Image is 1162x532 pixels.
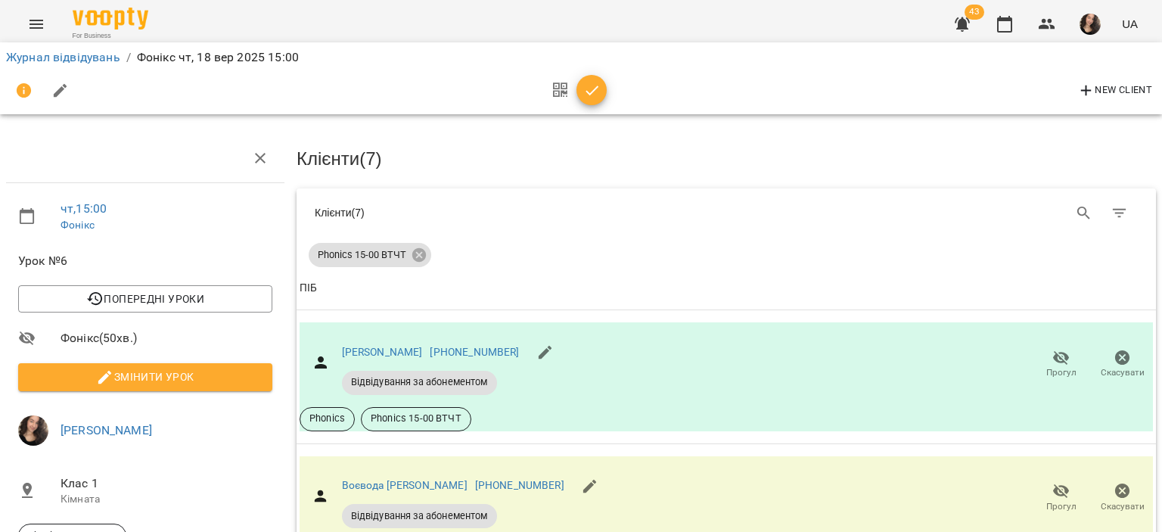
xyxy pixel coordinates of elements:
a: Журнал відвідувань [6,50,120,64]
p: Фонікс чт, 18 вер 2025 15:00 [137,48,299,67]
button: UA [1116,10,1144,38]
span: Прогул [1046,500,1077,513]
span: Відвідування за абонементом [342,509,497,523]
button: Menu [18,6,54,42]
span: Скасувати [1101,500,1145,513]
span: New Client [1077,82,1152,100]
span: Урок №6 [18,252,272,270]
div: ПІБ [300,279,317,297]
span: ПІБ [300,279,1153,297]
span: UA [1122,16,1138,32]
a: чт , 15:00 [61,201,107,216]
a: Фонікс [61,219,95,231]
div: Sort [300,279,317,297]
button: Скасувати [1092,344,1153,386]
button: New Client [1073,79,1156,103]
li: / [126,48,131,67]
img: af1f68b2e62f557a8ede8df23d2b6d50.jpg [1080,14,1101,35]
button: Попередні уроки [18,285,272,313]
span: Клас 1 [61,474,272,493]
span: Phonics 15-00 ВТЧТ [309,248,415,262]
h3: Клієнти ( 7 ) [297,149,1156,169]
span: Прогул [1046,366,1077,379]
span: Відвідування за абонементом [342,375,497,389]
a: [PERSON_NAME] [61,423,152,437]
div: Phonics 15-00 ВТЧТ [309,243,431,267]
span: Змінити урок [30,368,260,386]
div: Table Toolbar [297,188,1156,237]
button: Прогул [1030,344,1092,386]
span: Скасувати [1101,366,1145,379]
a: [PHONE_NUMBER] [430,346,519,358]
button: Фільтр [1101,195,1138,232]
button: Скасувати [1092,477,1153,519]
button: Прогул [1030,477,1092,519]
nav: breadcrumb [6,48,1156,67]
img: Voopty Logo [73,8,148,30]
a: [PHONE_NUMBER] [475,479,564,491]
span: Phonics [300,412,354,425]
span: 43 [965,5,984,20]
span: Phonics 15-00 ВТЧТ [362,412,471,425]
span: Попередні уроки [30,290,260,308]
div: Клієнти ( 7 ) [315,205,715,220]
p: Кімната [61,492,272,507]
button: Search [1066,195,1102,232]
span: Фонікс ( 50 хв. ) [61,329,272,347]
img: af1f68b2e62f557a8ede8df23d2b6d50.jpg [18,415,48,446]
a: [PERSON_NAME] [342,346,423,358]
button: Змінити урок [18,363,272,390]
a: Воєвода [PERSON_NAME] [342,479,468,491]
span: For Business [73,31,148,41]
